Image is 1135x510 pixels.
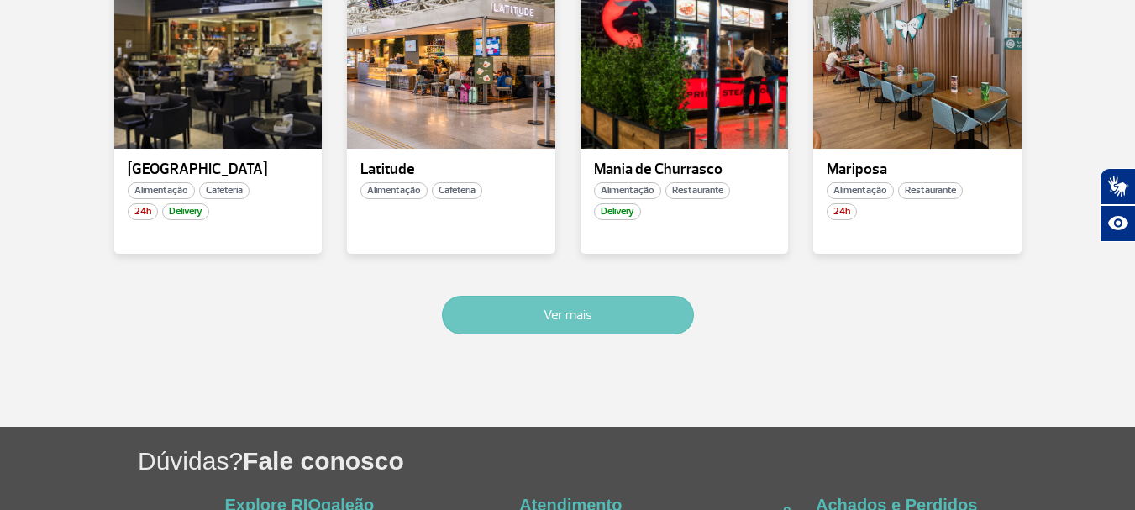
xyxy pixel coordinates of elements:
[442,296,694,334] button: Ver mais
[827,161,1008,178] p: Mariposa
[360,182,428,199] span: Alimentação
[162,203,209,220] span: Delivery
[827,203,857,220] span: 24h
[128,182,195,199] span: Alimentação
[1100,168,1135,242] div: Plugin de acessibilidade da Hand Talk.
[898,182,963,199] span: Restaurante
[360,161,542,178] p: Latitude
[1100,168,1135,205] button: Abrir tradutor de língua de sinais.
[243,447,404,475] span: Fale conosco
[594,161,775,178] p: Mania de Churrasco
[138,444,1135,478] h1: Dúvidas?
[128,203,158,220] span: 24h
[432,182,482,199] span: Cafeteria
[594,182,661,199] span: Alimentação
[665,182,730,199] span: Restaurante
[128,161,309,178] p: [GEOGRAPHIC_DATA]
[199,182,250,199] span: Cafeteria
[1100,205,1135,242] button: Abrir recursos assistivos.
[827,182,894,199] span: Alimentação
[594,203,641,220] span: Delivery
